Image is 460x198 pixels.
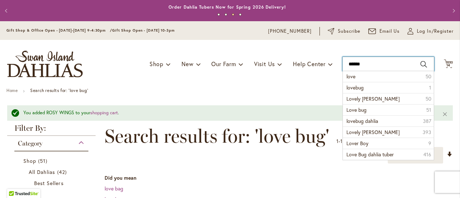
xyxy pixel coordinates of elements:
[239,13,241,16] button: 4 of 4
[379,28,400,35] span: Email Us
[336,138,339,144] span: 1
[225,13,227,16] button: 2 of 4
[346,106,367,113] span: Love bug
[34,187,42,194] span: 1
[340,138,345,144] span: 16
[6,28,112,33] span: Gift Shop & Office Open - [DATE]-[DATE] 9-4:30pm /
[425,73,431,80] span: 50
[346,151,394,158] span: Love Bug dahlia tuber
[417,28,454,35] span: Log In/Register
[90,110,118,116] a: shopping cart
[268,28,312,35] a: [PHONE_NUMBER]
[423,151,431,158] span: 416
[6,88,18,93] a: Home
[425,95,431,102] span: 50
[346,140,368,147] span: Lover Boy
[217,13,220,16] button: 1 of 4
[7,51,83,77] a: store logo
[368,28,400,35] a: Email Us
[420,59,427,70] button: Search
[328,28,360,35] a: Subscribe
[105,125,329,147] span: Search results for: 'love bug'
[211,60,236,68] span: Our Farm
[57,168,69,176] span: 42
[338,28,360,35] span: Subscribe
[105,174,453,181] dt: Did you mean
[444,59,453,69] button: 14
[18,139,42,147] span: Category
[38,157,49,165] span: 51
[7,124,96,136] strong: Filter By:
[169,4,286,10] a: Order Dahlia Tubers Now for Spring 2026 Delivery!
[112,28,175,33] span: Gift Shop Open - [DATE] 10-3pm
[34,180,64,187] span: Best Sellers
[426,106,431,114] span: 51
[23,110,431,116] div: You added ROSY WINGS to your .
[429,84,431,91] span: 1
[293,60,326,68] span: Help Center
[232,13,234,16] button: 3 of 4
[408,28,454,35] a: Log In/Register
[30,88,88,93] strong: Search results for: 'love bug'
[428,140,431,147] span: 9
[29,168,76,176] a: All Dahlias
[423,129,431,136] span: 393
[446,63,451,68] span: 14
[346,95,400,102] span: Lovely [PERSON_NAME]
[446,4,460,18] button: Next
[23,157,36,164] span: Shop
[34,179,70,194] a: Best Sellers
[346,118,378,124] span: lovebug dahlia
[346,129,400,135] span: Lovely [PERSON_NAME]
[29,169,55,175] span: All Dahlias
[336,135,374,147] p: - of products
[346,73,355,80] span: love
[23,157,81,165] a: Shop
[346,84,364,91] span: lovebug
[254,60,275,68] span: Visit Us
[181,60,193,68] span: New
[5,172,26,193] iframe: Launch Accessibility Center
[423,118,431,125] span: 387
[149,60,164,68] span: Shop
[105,185,123,192] a: love bag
